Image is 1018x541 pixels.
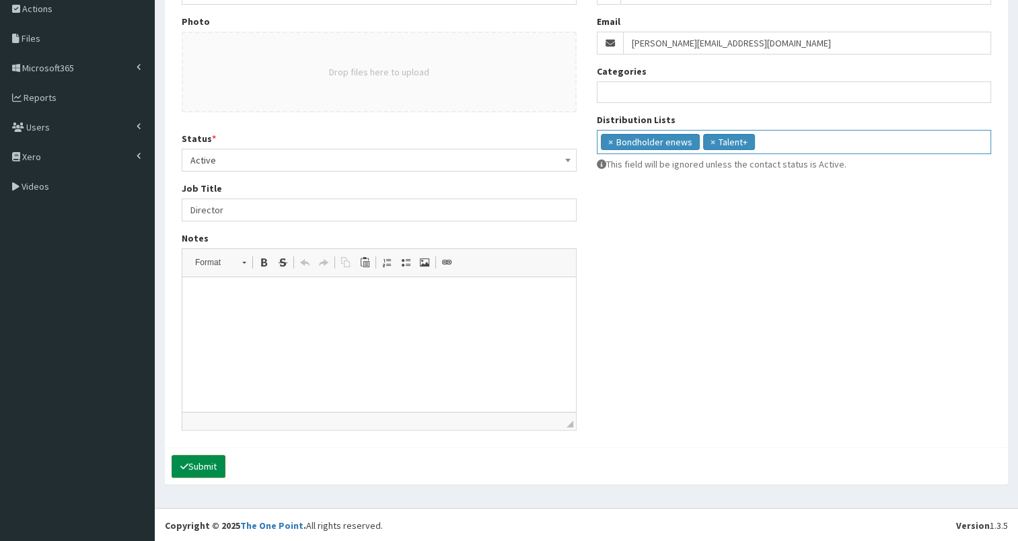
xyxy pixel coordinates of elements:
[295,254,314,271] a: Undo (Ctrl+Z)
[608,135,613,149] span: ×
[703,134,755,150] li: Talent+
[22,3,52,15] span: Actions
[22,180,49,192] span: Videos
[329,65,429,79] button: Drop files here to upload
[172,455,225,478] button: Submit
[22,62,74,74] span: Microsoft365
[188,254,235,271] span: Format
[273,254,292,271] a: Strike Through
[188,253,253,272] a: Format
[182,132,216,145] label: Status
[567,421,573,427] span: Drag to resize
[314,254,333,271] a: Redo (Ctrl+Y)
[26,121,50,133] span: Users
[377,254,396,271] a: Insert/Remove Numbered List
[190,151,568,170] span: Active
[336,254,355,271] a: Copy (Ctrl+C)
[597,157,992,171] p: This field will be ignored unless the contact status is Active.
[182,182,222,195] label: Job Title
[597,65,647,78] label: Categories
[22,151,41,163] span: Xero
[711,135,715,149] span: ×
[182,15,210,28] label: Photo
[355,254,374,271] a: Paste (Ctrl+V)
[240,519,303,532] a: The One Point
[597,113,676,127] label: Distribution Lists
[165,519,306,532] strong: Copyright © 2025 .
[396,254,415,271] a: Insert/Remove Bulleted List
[415,254,434,271] a: Image
[182,277,576,412] iframe: Rich Text Editor, notes
[601,134,700,150] li: Bondholder enews
[956,519,1008,532] div: 1.3.5
[254,254,273,271] a: Bold (Ctrl+B)
[597,15,620,28] label: Email
[22,32,40,44] span: Files
[956,519,990,532] b: Version
[24,92,57,104] span: Reports
[182,149,577,172] span: Active
[182,231,209,245] label: Notes
[437,254,456,271] a: Link (Ctrl+L)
